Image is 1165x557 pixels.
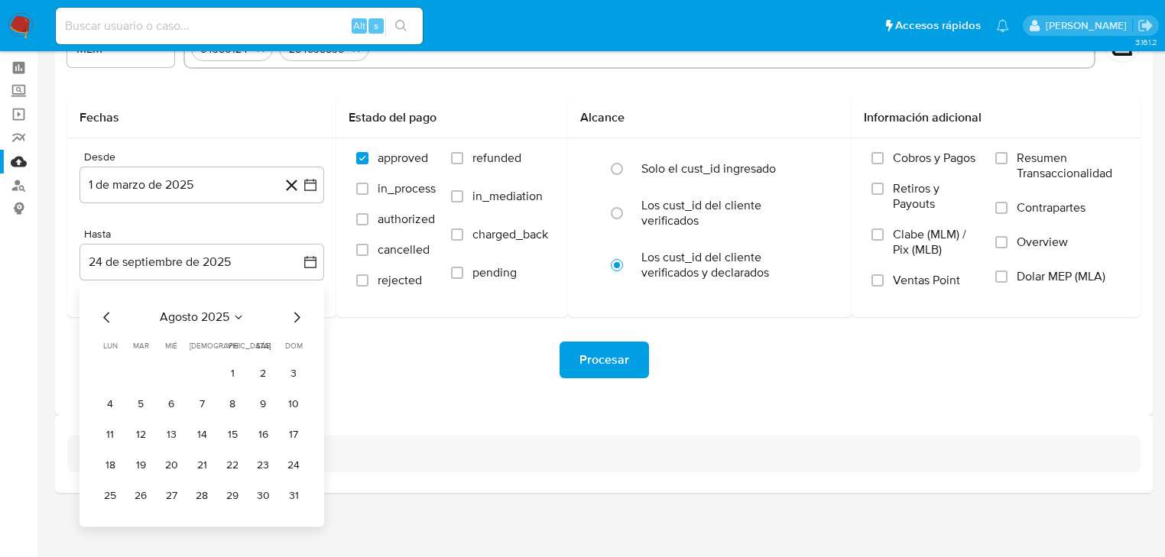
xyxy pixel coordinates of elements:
span: 3.161.2 [1135,36,1157,48]
button: search-icon [385,15,417,37]
input: Buscar usuario o caso... [56,16,423,36]
span: Accesos rápidos [895,18,981,34]
span: Alt [353,18,365,33]
p: michelleangelica.rodriguez@mercadolibre.com.mx [1046,18,1132,33]
a: Notificaciones [996,19,1009,32]
a: Salir [1137,18,1154,34]
span: s [374,18,378,33]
